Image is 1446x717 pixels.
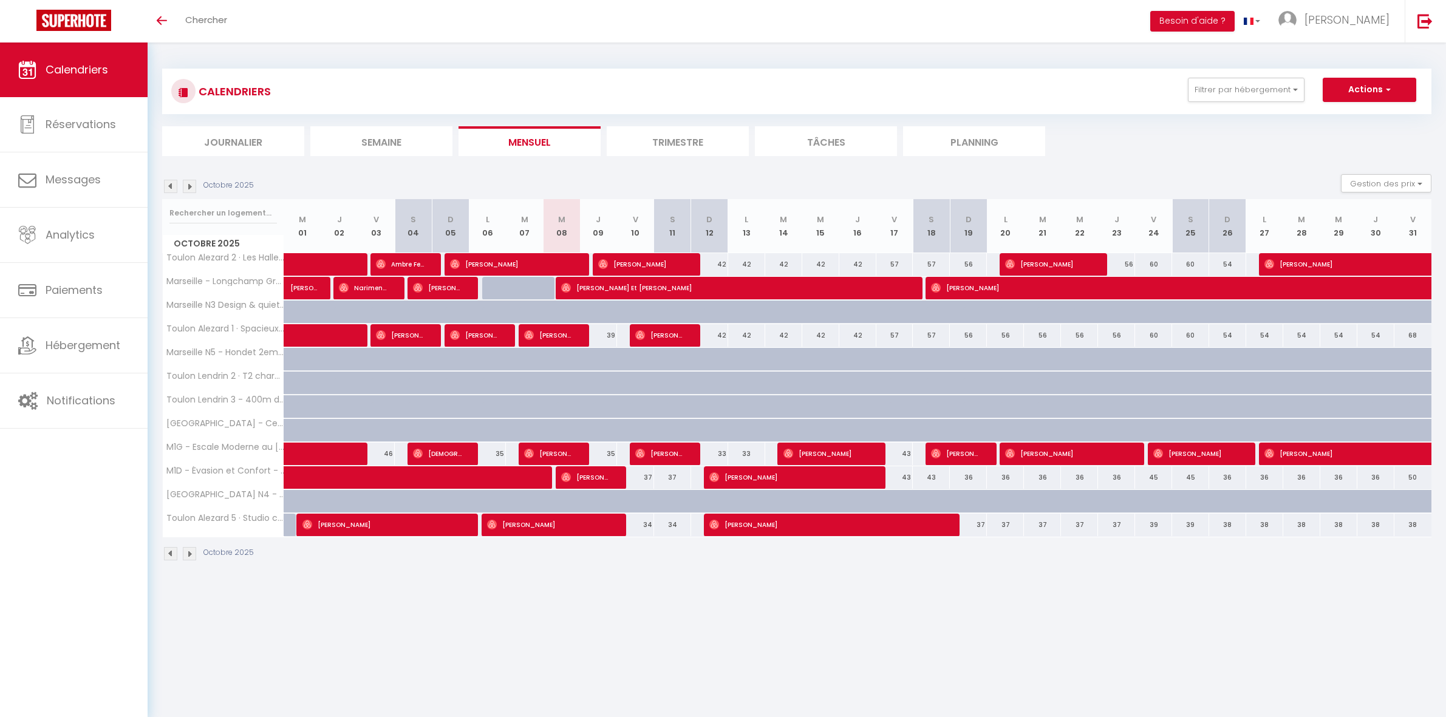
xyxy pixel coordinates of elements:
div: 54 [1246,324,1283,347]
div: 54 [1209,253,1246,276]
button: Actions [1323,78,1416,102]
abbr: L [486,214,489,225]
span: Marseille - Longchamp Grand T2 Haut de gamme [165,277,286,286]
div: 39 [1172,514,1209,536]
div: 46 [358,443,395,465]
span: [GEOGRAPHIC_DATA] N4 - Design apt close to [GEOGRAPHIC_DATA] [165,490,286,499]
div: 37 [1024,514,1061,536]
div: 42 [728,324,765,347]
div: 33 [728,443,765,465]
div: 36 [950,466,987,489]
abbr: V [892,214,897,225]
th: 29 [1320,199,1357,253]
th: 13 [728,199,765,253]
span: Toulon Alezard 2 · Les Halles & Le port - Grand T2 haut de gamme [165,253,286,262]
div: 42 [691,324,728,347]
div: 36 [1283,466,1320,489]
th: 10 [617,199,654,253]
div: 42 [839,324,876,347]
abbr: S [1188,214,1193,225]
div: 39 [580,324,617,347]
div: 50 [1394,466,1431,489]
th: 02 [321,199,358,253]
span: Ambre Ferrandvalin [376,253,425,276]
button: Besoin d'aide ? [1150,11,1235,32]
p: Octobre 2025 [203,547,254,559]
abbr: V [1151,214,1156,225]
abbr: M [817,214,824,225]
div: 56 [1061,324,1098,347]
abbr: V [633,214,638,225]
abbr: V [1410,214,1416,225]
div: 36 [1320,466,1357,489]
span: [PERSON_NAME] [635,442,684,465]
span: Toulon Alezard 5 · Studio cozy près des [GEOGRAPHIC_DATA] et [GEOGRAPHIC_DATA] [165,514,286,523]
span: M1G - Escale Moderne au [GEOGRAPHIC_DATA] [165,443,286,452]
abbr: J [1373,214,1378,225]
span: [PERSON_NAME] [302,513,463,536]
div: 42 [691,253,728,276]
abbr: L [1004,214,1008,225]
span: [PERSON_NAME] [450,253,573,276]
th: 05 [432,199,469,253]
div: 57 [913,324,950,347]
div: 57 [876,253,913,276]
span: Toulon Alezard 1 · Spacieux T2 central près des [GEOGRAPHIC_DATA] et [GEOGRAPHIC_DATA] [165,324,286,333]
li: Trimestre [607,126,749,156]
div: 36 [1024,466,1061,489]
span: M1D - Évasion et Confort - [GEOGRAPHIC_DATA] [165,466,286,475]
span: [PERSON_NAME] [1005,442,1128,465]
div: 34 [654,514,691,536]
th: 08 [543,199,580,253]
div: 35 [469,443,506,465]
div: 38 [1209,514,1246,536]
th: 21 [1024,199,1061,253]
span: [PERSON_NAME] [376,324,425,347]
span: [PERSON_NAME] De Saint Aubin [524,324,573,347]
th: 26 [1209,199,1246,253]
abbr: D [966,214,972,225]
div: 37 [1098,514,1135,536]
span: [PERSON_NAME] [524,442,573,465]
div: 43 [876,443,913,465]
div: 37 [617,466,654,489]
span: [PERSON_NAME] [561,466,610,489]
div: 60 [1135,253,1172,276]
th: 25 [1172,199,1209,253]
th: 27 [1246,199,1283,253]
span: [PERSON_NAME] [709,513,944,536]
div: 57 [913,253,950,276]
div: 45 [1135,466,1172,489]
abbr: M [1039,214,1046,225]
th: 11 [654,199,691,253]
div: 37 [950,514,987,536]
span: [PERSON_NAME] [487,513,610,536]
div: 56 [987,324,1024,347]
abbr: S [411,214,416,225]
div: 38 [1283,514,1320,536]
div: 38 [1320,514,1357,536]
span: Analytics [46,227,95,242]
li: Semaine [310,126,452,156]
div: 36 [1246,466,1283,489]
div: 56 [1098,324,1135,347]
span: [PERSON_NAME] [783,442,870,465]
th: 20 [987,199,1024,253]
h3: CALENDRIERS [196,78,271,105]
span: [PERSON_NAME] [931,442,980,465]
div: 42 [839,253,876,276]
abbr: S [929,214,934,225]
abbr: M [1335,214,1342,225]
div: 39 [1135,514,1172,536]
span: [PERSON_NAME] [1304,12,1390,27]
p: Octobre 2025 [203,180,254,191]
div: 60 [1172,324,1209,347]
div: 35 [580,443,617,465]
th: 28 [1283,199,1320,253]
span: [GEOGRAPHIC_DATA] - Centre historique, [GEOGRAPHIC_DATA] [165,419,286,428]
th: 01 [284,199,321,253]
abbr: D [706,214,712,225]
button: Gestion des prix [1341,174,1431,192]
span: Notifications [47,393,115,408]
div: 42 [802,253,839,276]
